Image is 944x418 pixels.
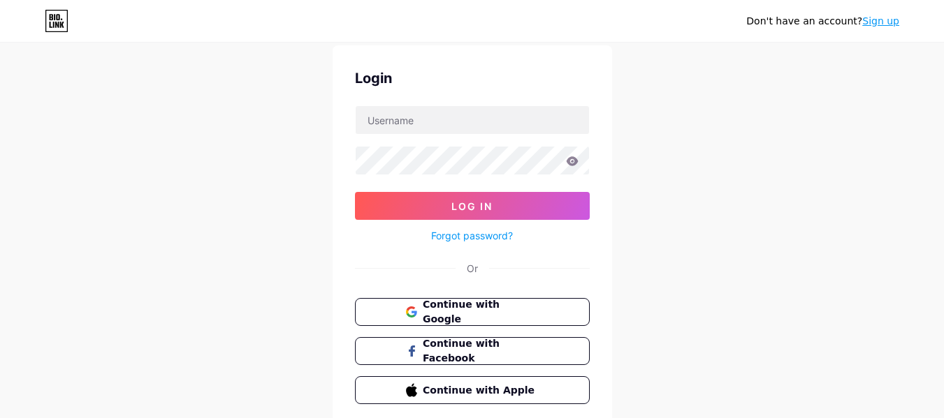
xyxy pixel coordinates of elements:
[431,228,513,243] a: Forgot password?
[355,376,590,404] button: Continue with Apple
[451,200,493,212] span: Log In
[423,383,538,398] span: Continue with Apple
[355,298,590,326] button: Continue with Google
[862,15,899,27] a: Sign up
[355,68,590,89] div: Login
[355,192,590,220] button: Log In
[423,297,538,327] span: Continue with Google
[356,106,589,134] input: Username
[423,336,538,366] span: Continue with Facebook
[355,337,590,365] button: Continue with Facebook
[467,261,478,276] div: Or
[746,14,899,29] div: Don't have an account?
